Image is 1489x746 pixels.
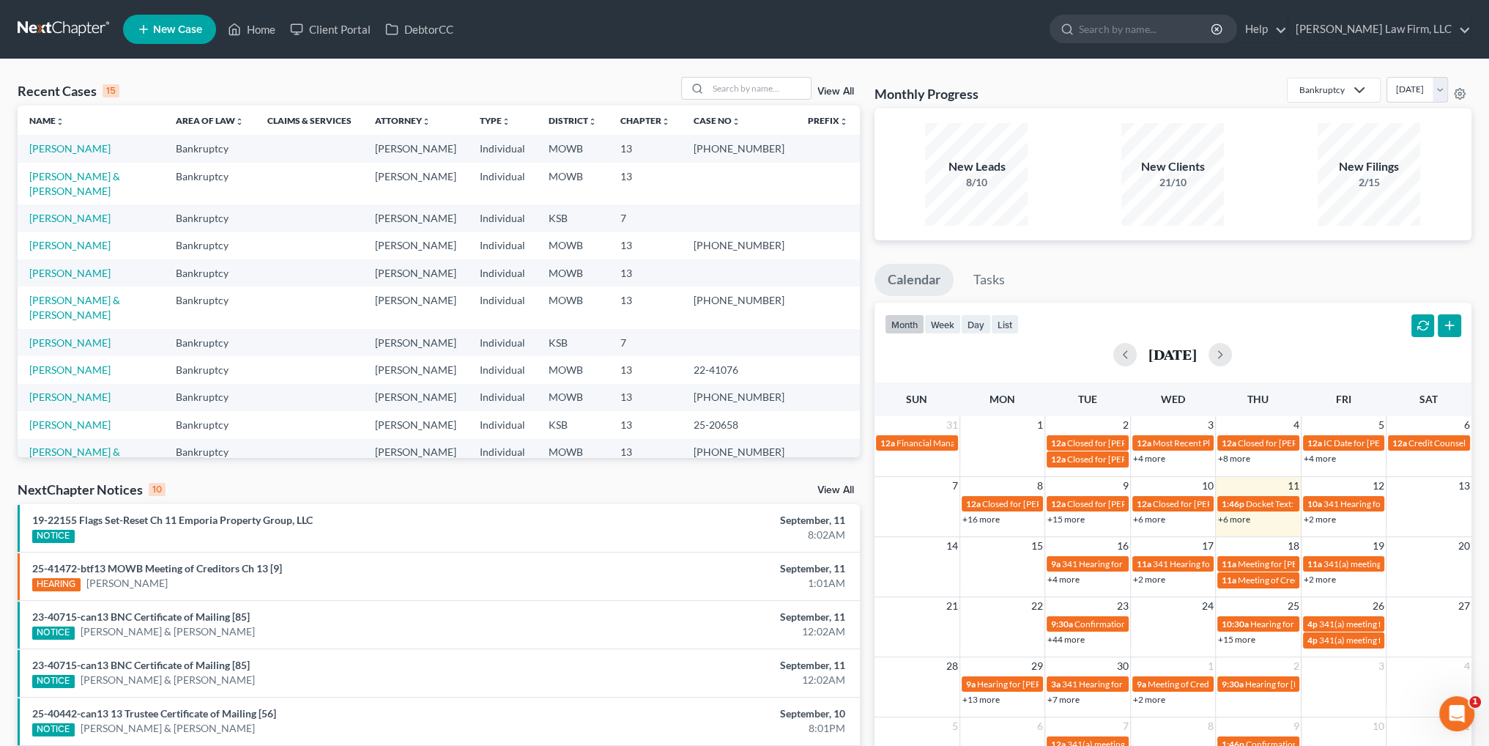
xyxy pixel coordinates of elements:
[1133,694,1165,705] a: +2 more
[32,675,75,688] div: NOTICE
[81,673,255,687] a: [PERSON_NAME] & [PERSON_NAME]
[1078,393,1097,405] span: Tue
[81,721,255,736] a: [PERSON_NAME] & [PERSON_NAME]
[1463,657,1471,675] span: 4
[1047,514,1085,525] a: +15 more
[537,411,609,438] td: KSB
[1439,696,1474,731] iframe: Intercom live chat
[1286,477,1301,495] span: 11
[896,437,1067,448] span: Financial Management for [PERSON_NAME]
[1051,454,1066,465] span: 12a
[468,204,537,232] td: Individual
[363,439,468,481] td: [PERSON_NAME]
[609,259,682,287] td: 13
[363,384,468,411] td: [PERSON_NAME]
[1206,717,1215,735] span: 8
[1323,498,1455,509] span: 341 Hearing for [PERSON_NAME]
[1318,158,1420,175] div: New Filings
[960,264,1018,296] a: Tasks
[1457,477,1471,495] span: 13
[1206,657,1215,675] span: 1
[732,117,740,126] i: unfold_more
[1161,393,1185,405] span: Wed
[32,514,313,526] a: 19-22155 Flags Set-Reset Ch 11 Emporia Property Group, LLC
[1051,498,1066,509] span: 12a
[1206,416,1215,434] span: 3
[1319,618,1460,629] span: 341(a) meeting for [PERSON_NAME]
[1067,498,1255,509] span: Closed for [PERSON_NAME] & [PERSON_NAME]
[164,232,256,259] td: Bankruptcy
[1121,477,1130,495] span: 9
[1121,175,1224,190] div: 21/10
[164,439,256,481] td: Bankruptcy
[945,597,959,615] span: 21
[29,418,111,431] a: [PERSON_NAME]
[1222,618,1249,629] span: 10:30a
[1030,597,1044,615] span: 22
[584,673,845,687] div: 12:02AM
[1200,597,1215,615] span: 24
[945,657,959,675] span: 28
[584,513,845,528] div: September, 11
[480,115,510,126] a: Typeunfold_more
[1304,574,1336,585] a: +2 more
[220,16,283,43] a: Home
[682,411,796,438] td: 25-20658
[29,115,64,126] a: Nameunfold_more
[1304,453,1336,464] a: +4 more
[694,115,740,126] a: Case Nounfold_more
[1200,477,1215,495] span: 10
[1121,717,1130,735] span: 7
[468,232,537,259] td: Individual
[1250,618,1364,629] span: Hearing for [PERSON_NAME]
[1307,437,1322,448] span: 12a
[164,411,256,438] td: Bankruptcy
[1307,498,1322,509] span: 10a
[1222,575,1236,586] span: 11a
[1137,679,1146,690] span: 9a
[32,627,75,640] div: NOTICE
[1153,437,1356,448] span: Most Recent Plan Confirmation for [PERSON_NAME]
[363,287,468,328] td: [PERSON_NAME]
[32,578,81,591] div: HEARING
[682,356,796,383] td: 22-41076
[1371,477,1386,495] span: 12
[18,82,119,100] div: Recent Cases
[682,135,796,162] td: [PHONE_NUMBER]
[29,212,111,224] a: [PERSON_NAME]
[537,384,609,411] td: MOWB
[945,416,959,434] span: 31
[549,115,597,126] a: Districtunfold_more
[609,204,682,232] td: 7
[1419,393,1438,405] span: Sat
[1286,537,1301,555] span: 18
[1292,416,1301,434] span: 4
[584,624,845,639] div: 12:02AM
[1377,416,1386,434] span: 5
[32,723,75,736] div: NOTICE
[29,267,111,279] a: [PERSON_NAME]
[1238,437,1348,448] span: Closed for [PERSON_NAME]
[1238,575,1400,586] span: Meeting of Creditors for [PERSON_NAME]
[537,329,609,356] td: KSB
[989,393,1015,405] span: Mon
[235,117,244,126] i: unfold_more
[708,78,811,99] input: Search by name...
[982,498,1092,509] span: Closed for [PERSON_NAME]
[620,115,670,126] a: Chapterunfold_more
[584,576,845,591] div: 1:01AM
[584,658,845,673] div: September, 11
[468,259,537,287] td: Individual
[682,439,796,481] td: [PHONE_NUMBER]
[537,259,609,287] td: MOWB
[1036,717,1044,735] span: 6
[1304,514,1336,525] a: +2 more
[584,528,845,542] div: 8:02AM
[1218,634,1255,645] a: +15 more
[86,576,168,591] a: [PERSON_NAME]
[1051,558,1061,569] span: 9a
[661,117,670,126] i: unfold_more
[149,483,166,496] div: 10
[1121,158,1224,175] div: New Clients
[1153,498,1263,509] span: Closed for [PERSON_NAME]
